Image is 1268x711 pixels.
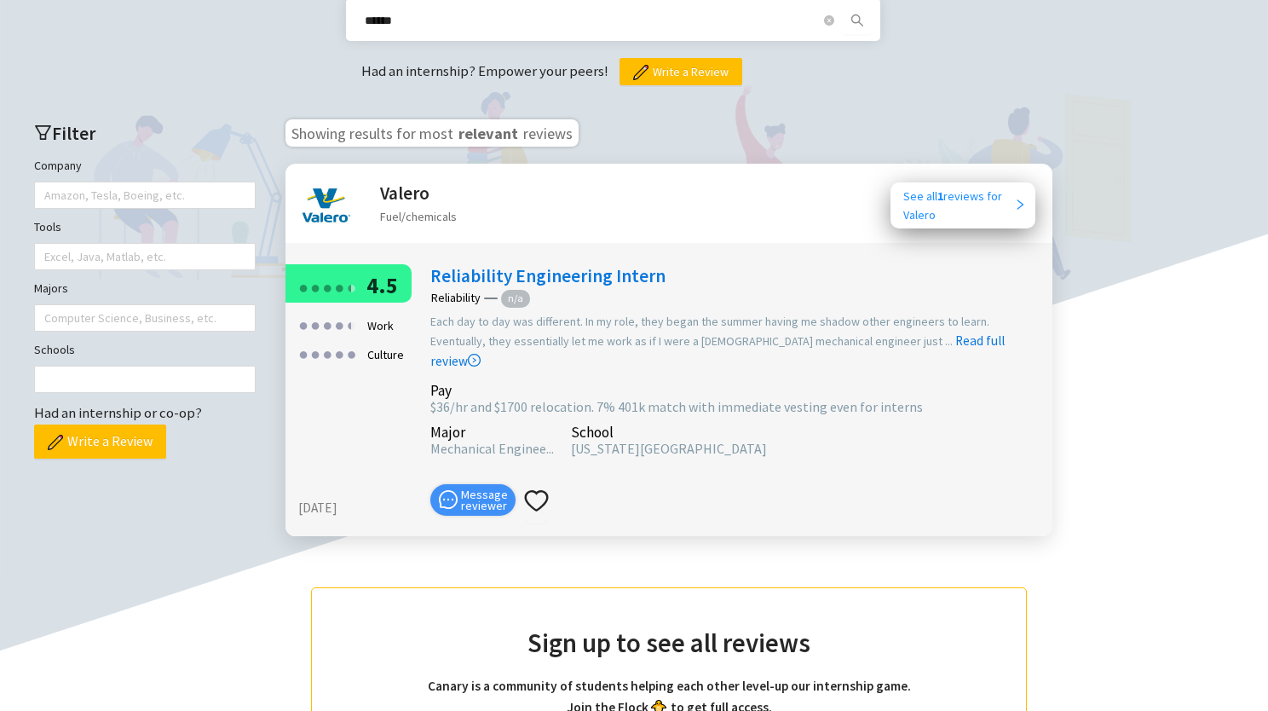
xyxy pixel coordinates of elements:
[34,156,82,175] label: Company
[362,340,409,369] div: Culture
[890,182,1035,228] a: See all1reviews forValero
[633,65,648,80] img: pencil.png
[366,271,398,299] span: 4.5
[620,58,742,85] button: Write a Review
[430,440,554,457] span: Mechanical Enginee...
[824,15,834,26] span: close-circle
[380,179,457,207] h2: Valero
[346,311,356,338] div: ●
[844,14,870,27] span: search
[34,217,61,236] label: Tools
[67,431,153,452] span: Write a Review
[430,312,1044,372] div: Each day to day was different. In my role, they began the summer having me shadow other engineers...
[334,311,344,338] div: ●
[903,187,1014,224] div: See all reviews for Valero
[334,340,344,367] div: ●
[346,274,351,300] div: ●
[430,398,923,415] span: $36/hr and $1700 relocation. 7% 401k match with immediate vesting even for interns
[439,490,458,509] span: message
[298,340,308,367] div: ●
[430,247,1005,369] a: Read full review
[361,61,611,80] span: Had an internship? Empower your peers!
[1014,199,1026,211] span: right
[34,119,256,147] h2: Filter
[653,62,729,81] span: Write a Review
[346,340,356,367] div: ●
[310,274,320,300] div: ●
[44,246,48,267] input: Tools
[362,311,399,340] div: Work
[322,311,332,338] div: ●
[501,290,530,308] span: n/a
[310,311,320,338] div: ●
[430,426,554,438] div: Major
[34,124,52,142] span: filter
[457,121,520,142] span: relevant
[48,435,63,450] img: pencil.png
[937,188,943,204] b: 1
[430,384,923,396] div: Pay
[346,311,351,338] div: ●
[322,274,332,300] div: ●
[468,354,481,367] span: right-circle
[34,425,166,459] button: Write a Review
[298,311,308,338] div: ●
[346,274,356,300] div: ●
[310,340,320,367] div: ●
[334,274,344,300] div: ●
[285,119,579,147] h3: Showing results for most reviews
[34,279,68,298] label: Majors
[346,622,992,663] h2: Sign up to see all reviews
[34,340,75,359] label: Schools
[34,403,202,422] span: Had an internship or co-op?
[430,264,666,287] a: Reliability Engineering Intern
[322,340,332,367] div: ●
[844,7,871,34] button: search
[524,488,549,513] span: heart
[571,440,767,457] span: [US_STATE][GEOGRAPHIC_DATA]
[571,426,767,438] div: School
[380,207,457,226] div: Fuel/chemicals
[298,274,308,300] div: ●
[301,179,352,230] img: Valero
[461,489,508,512] span: Message reviewer
[298,498,422,518] div: [DATE]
